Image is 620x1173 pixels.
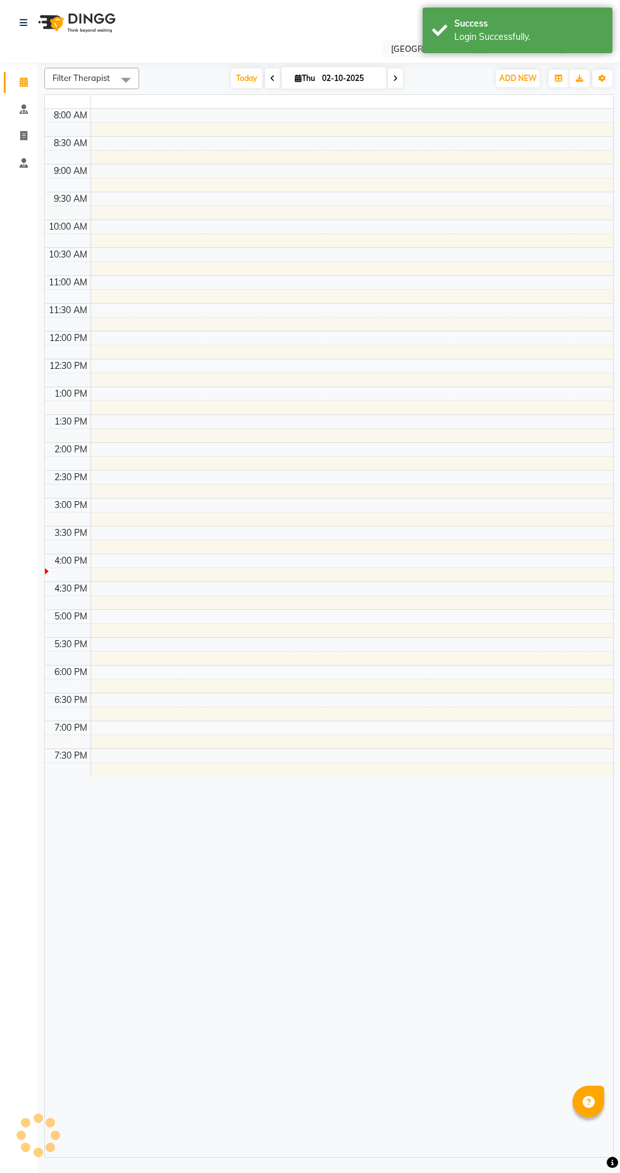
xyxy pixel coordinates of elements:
span: Filter Therapist [53,73,110,83]
div: 11:00 AM [47,276,90,289]
div: 6:00 PM [53,666,90,679]
div: 9:00 AM [52,164,90,178]
img: logo [32,5,119,40]
div: Login Successfully. [454,30,603,44]
div: 9:30 AM [52,192,90,206]
div: 11:30 AM [47,304,90,317]
div: 7:30 PM [53,749,90,762]
div: 2:00 PM [53,443,90,456]
div: 4:30 PM [53,582,90,595]
span: Thu [292,73,318,83]
div: 4:00 PM [53,554,90,568]
button: ADD NEW [496,70,540,87]
span: Today [231,68,263,88]
div: 8:00 AM [52,109,90,122]
input: 2025-10-02 [318,69,381,88]
div: 10:00 AM [47,220,90,233]
div: 2:30 PM [53,471,90,484]
div: 5:30 PM [53,638,90,651]
span: ADD NEW [499,73,536,83]
div: 12:00 PM [47,332,90,345]
div: 5:00 PM [53,610,90,623]
div: 1:30 PM [53,415,90,428]
div: 6:30 PM [53,693,90,707]
div: 7:00 PM [53,721,90,735]
div: 10:30 AM [47,248,90,261]
div: 12:30 PM [47,359,90,373]
div: 8:30 AM [52,137,90,150]
div: 1:00 PM [53,387,90,400]
div: 3:00 PM [53,499,90,512]
div: 3:30 PM [53,526,90,540]
div: Success [454,17,603,30]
